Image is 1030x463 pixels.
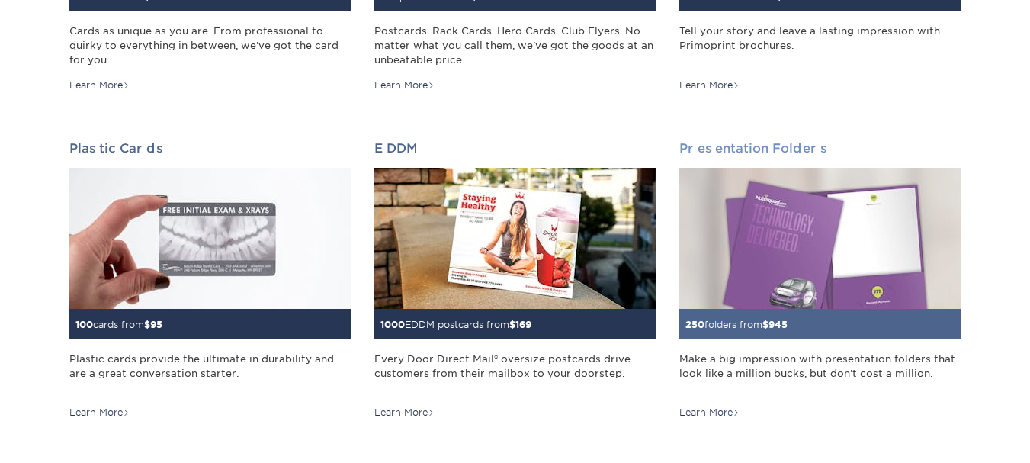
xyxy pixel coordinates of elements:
[374,79,435,92] div: Learn More
[69,141,351,420] a: Plastic Cards 100cards from$95 Plastic cards provide the ultimate in durability and are a great c...
[75,319,93,330] span: 100
[144,319,150,330] span: $
[374,406,435,420] div: Learn More
[685,319,704,330] span: 250
[69,79,130,92] div: Learn More
[374,24,656,68] div: Postcards. Rack Cards. Hero Cards. Club Flyers. No matter what you call them, we've got the goods...
[69,141,351,156] h2: Plastic Cards
[150,319,162,330] span: 95
[69,24,351,68] div: Cards as unique as you are. From professional to quirky to everything in between, we've got the c...
[69,168,351,309] img: Plastic Cards
[768,319,788,330] span: 945
[679,24,961,68] div: Tell your story and leave a lasting impression with Primoprint brochures.
[679,352,961,396] div: Make a big impression with presentation folders that look like a million bucks, but don't cost a ...
[374,141,656,156] h2: EDDM
[374,168,656,309] img: EDDM
[685,319,788,330] small: folders from
[679,141,961,420] a: Presentation Folders 250folders from$945 Make a big impression with presentation folders that loo...
[509,319,515,330] span: $
[679,168,961,309] img: Presentation Folders
[380,319,531,330] small: EDDM postcards from
[374,141,656,420] a: EDDM 1000EDDM postcards from$169 Every Door Direct Mail® oversize postcards drive customers from ...
[515,319,531,330] span: 169
[679,406,740,420] div: Learn More
[679,141,961,156] h2: Presentation Folders
[374,352,656,396] div: Every Door Direct Mail® oversize postcards drive customers from their mailbox to your doorstep.
[380,319,405,330] span: 1000
[762,319,768,330] span: $
[75,319,162,330] small: cards from
[679,79,740,92] div: Learn More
